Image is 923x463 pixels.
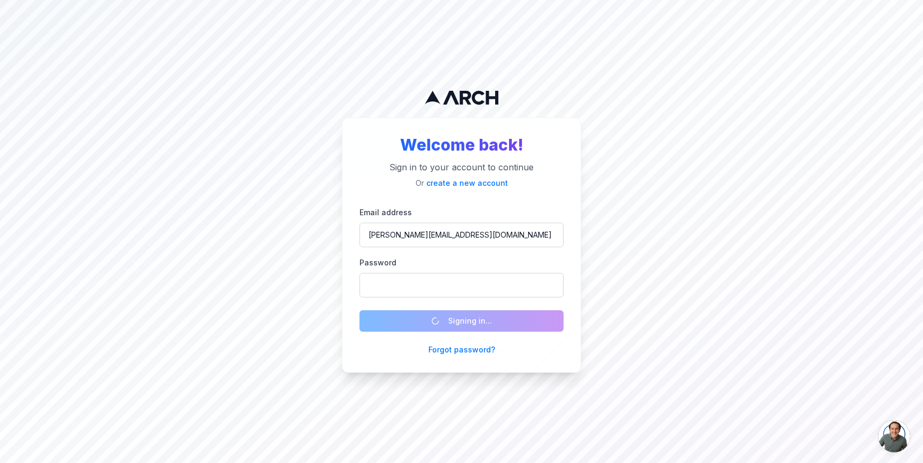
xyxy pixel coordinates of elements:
label: Password [359,258,396,267]
p: Sign in to your account to continue [359,161,564,174]
p: Or [359,178,564,189]
label: Email address [359,208,412,217]
a: create a new account [426,178,508,187]
h2: Welcome back! [359,135,564,154]
a: Open chat [878,420,910,452]
button: Forgot password? [428,344,495,355]
input: you@example.com [359,223,564,247]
